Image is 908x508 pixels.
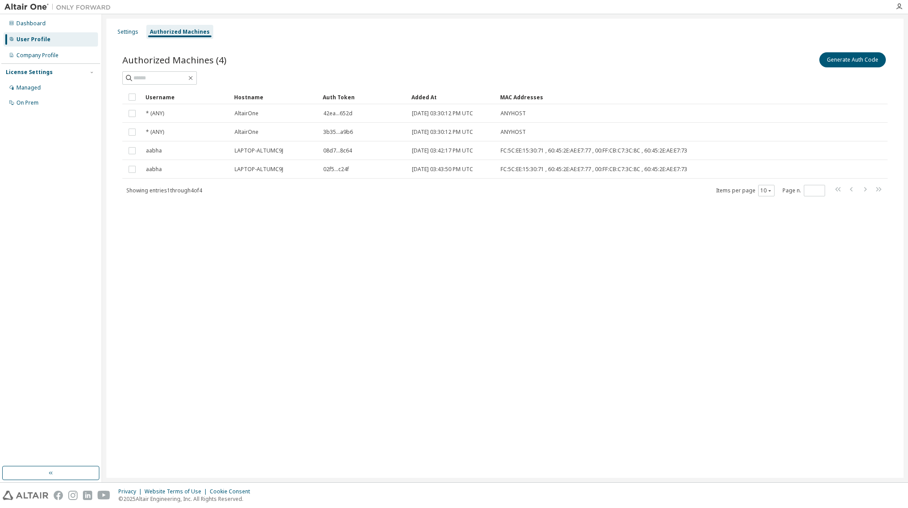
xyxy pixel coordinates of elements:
div: Managed [16,84,41,91]
span: FC:5C:EE:15:30:71 , 60:45:2E:AE:E7:77 , 00:FF:CB:C7:3C:8C , 60:45:2E:AE:E7:73 [501,166,687,173]
span: * (ANY) [146,110,164,117]
div: On Prem [16,99,39,106]
span: LAPTOP-ALTUMC9J [235,147,283,154]
button: Generate Auth Code [819,52,886,67]
span: [DATE] 03:30:12 PM UTC [412,129,473,136]
span: ANYHOST [501,129,526,136]
span: Showing entries 1 through 4 of 4 [126,187,202,194]
button: 10 [760,187,772,194]
div: User Profile [16,36,51,43]
span: FC:5C:EE:15:30:71 , 60:45:2E:AE:E7:77 , 00:FF:CB:C7:3C:8C , 60:45:2E:AE:E7:73 [501,147,687,154]
div: Authorized Machines [150,28,210,35]
span: [DATE] 03:43:50 PM UTC [412,166,473,173]
div: Cookie Consent [210,488,255,495]
div: MAC Addresses [500,90,794,104]
div: Auth Token [323,90,404,104]
span: 02f5...c24f [323,166,349,173]
span: ANYHOST [501,110,526,117]
img: facebook.svg [54,491,63,500]
img: instagram.svg [68,491,78,500]
span: LAPTOP-ALTUMC9J [235,166,283,173]
span: 3b35...a9b6 [323,129,353,136]
div: Website Terms of Use [145,488,210,495]
div: Settings [117,28,138,35]
span: * (ANY) [146,129,164,136]
span: aabha [146,166,162,173]
span: AltairOne [235,129,258,136]
div: Added At [411,90,493,104]
img: linkedin.svg [83,491,92,500]
div: Dashboard [16,20,46,27]
img: youtube.svg [98,491,110,500]
div: Company Profile [16,52,59,59]
img: Altair One [4,3,115,12]
p: © 2025 Altair Engineering, Inc. All Rights Reserved. [118,495,255,503]
div: Hostname [234,90,316,104]
div: License Settings [6,69,53,76]
span: aabha [146,147,162,154]
span: 08d7...8c64 [323,147,352,154]
span: [DATE] 03:30:12 PM UTC [412,110,473,117]
span: 42ea...652d [323,110,352,117]
div: Privacy [118,488,145,495]
span: [DATE] 03:42:17 PM UTC [412,147,473,154]
img: altair_logo.svg [3,491,48,500]
span: Items per page [716,185,775,196]
span: AltairOne [235,110,258,117]
span: Authorized Machines (4) [122,54,227,66]
span: Page n. [783,185,825,196]
div: Username [145,90,227,104]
